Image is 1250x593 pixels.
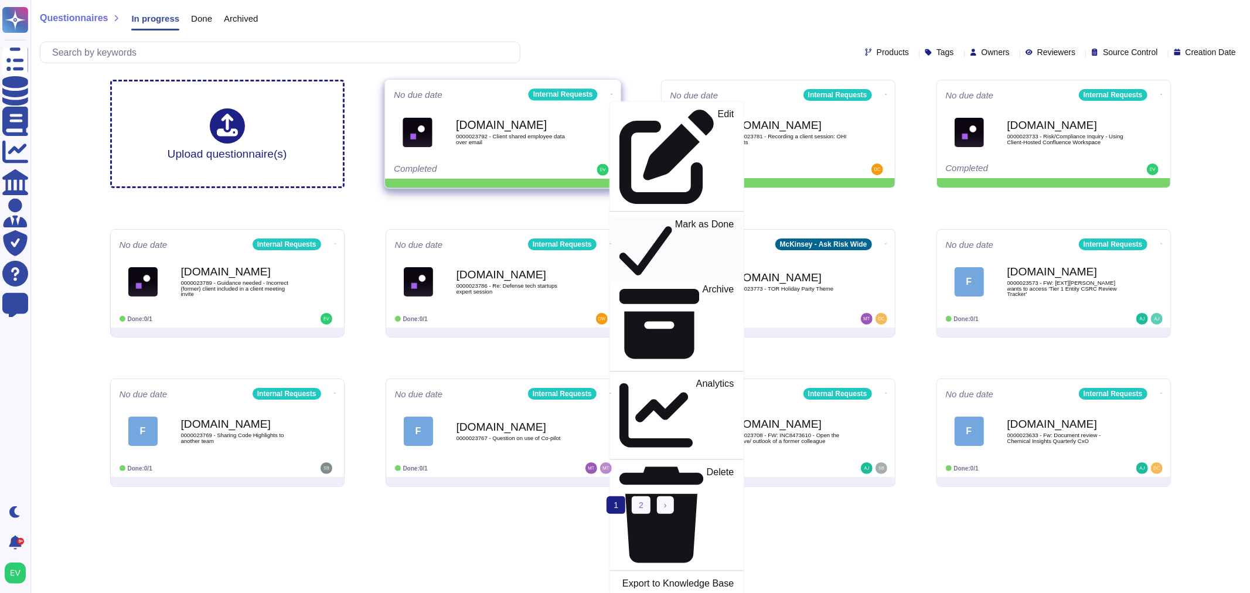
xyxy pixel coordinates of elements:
span: 0000023792 - Client shared employee data over email [456,134,574,145]
span: Questionnaires [40,13,108,23]
b: [DOMAIN_NAME] [732,272,849,283]
div: Internal Requests [528,238,597,250]
span: No due date [395,390,443,398]
span: 0000023573 - FW: [EXT][PERSON_NAME] wants to access 'Tier 1 Entity CSRC Review Tracker' [1007,280,1125,297]
b: [DOMAIN_NAME] [457,269,574,280]
img: Logo [403,117,432,147]
div: F [128,417,158,446]
span: 0000023781 - Recording a client session: OHI results [732,134,849,145]
span: No due date [946,240,994,249]
div: Internal Requests [528,388,597,400]
button: user [2,560,34,586]
span: 0000023633 - Fw: Document review - Chemical Insights Quarterly CxO [1007,432,1125,444]
img: user [861,462,873,474]
p: Edit [717,110,734,205]
div: Internal Requests [253,238,321,250]
span: No due date [395,240,443,249]
span: Owners [982,48,1010,56]
img: Logo [955,118,984,147]
div: Internal Requests [1079,388,1147,400]
span: Done: 0/1 [128,465,152,472]
div: F [404,417,433,446]
b: [DOMAIN_NAME] [181,418,298,430]
a: 2 [632,496,650,514]
span: Products [877,48,909,56]
span: › [664,500,667,510]
span: Done: 0/1 [403,316,428,322]
a: Export to Knowledge Base [609,576,743,591]
div: Upload questionnaire(s) [168,108,287,159]
img: user [871,163,883,175]
b: [DOMAIN_NAME] [1007,418,1125,430]
span: Done [191,14,212,23]
b: [DOMAIN_NAME] [1007,266,1125,277]
span: 0000023708 - FW: INC8473610 - Open the archive/ outlook of a former colleague [732,432,849,444]
span: Done: 0/1 [954,316,979,322]
input: Search by keywords [46,42,520,63]
p: Delete [706,468,734,563]
span: Done: 0/1 [954,465,979,472]
p: Archive [702,284,734,364]
span: Creation Date [1186,48,1236,56]
span: 0000023733 - Risk/Compliance Inquiry - Using Client-Hosted Confluence Workspace [1007,134,1125,145]
img: user [861,313,873,325]
span: 1 [607,496,625,514]
img: user [597,164,608,176]
div: Internal Requests [1079,89,1147,101]
div: Completed [946,163,1089,175]
p: Export to Knowledge Base [622,579,734,588]
img: user [1136,462,1148,474]
b: [DOMAIN_NAME] [456,120,574,131]
img: user [876,462,887,474]
div: Internal Requests [1079,238,1147,250]
div: Internal Requests [803,89,872,101]
span: No due date [394,90,442,99]
span: Reviewers [1037,48,1075,56]
span: 0000023773 - TOR Holiday Party Theme [732,286,849,292]
a: Edit [609,107,743,207]
div: 9+ [17,538,24,545]
b: [DOMAIN_NAME] [181,266,298,277]
span: In progress [131,14,179,23]
span: Tags [936,48,954,56]
img: user [1151,462,1163,474]
img: Logo [128,267,158,296]
span: Archived [224,14,258,23]
b: [DOMAIN_NAME] [732,120,849,131]
span: Source Control [1103,48,1157,56]
img: user [321,313,332,325]
div: F [955,267,984,296]
b: [DOMAIN_NAME] [732,418,849,430]
img: user [1151,313,1163,325]
div: Internal Requests [528,88,597,100]
span: No due date [120,390,168,398]
img: user [1147,163,1159,175]
span: No due date [946,91,994,100]
span: 0000023769 - Sharing Code Highlights to another team [181,432,298,444]
span: 0000023767 - Question on use of Co-pilot [457,435,574,441]
img: user [321,462,332,474]
b: [DOMAIN_NAME] [1007,120,1125,131]
span: No due date [946,390,994,398]
a: Delete [609,465,743,565]
div: Completed [394,164,539,176]
a: Analytics [609,376,743,455]
span: Done: 0/1 [403,465,428,472]
img: Logo [404,267,433,296]
p: Analytics [696,379,734,452]
span: No due date [120,240,168,249]
b: [DOMAIN_NAME] [457,421,574,432]
p: Mark as Done [675,220,734,280]
img: user [585,462,597,474]
a: Archive [609,281,743,366]
span: No due date [670,91,718,100]
div: F [955,417,984,446]
div: Internal Requests [803,388,872,400]
img: user [1136,313,1148,325]
div: Internal Requests [253,388,321,400]
img: user [596,313,608,325]
span: Done: 0/1 [128,316,152,322]
span: 0000023786 - Re: Defense tech startups expert session [457,283,574,294]
div: McKinsey - Ask Risk Wide [775,238,872,250]
span: 0000023789 - Guidance needed - Incorrect (former) client included in a client meeting invite [181,280,298,297]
